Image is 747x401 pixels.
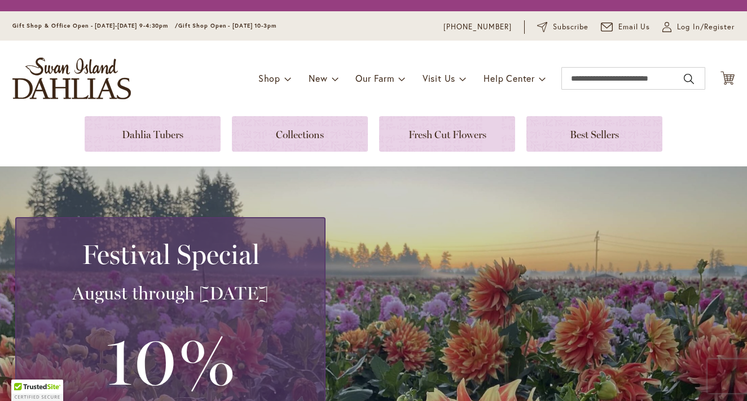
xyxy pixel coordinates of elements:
h2: Festival Special [30,239,311,270]
button: Search [684,70,694,88]
span: New [309,72,327,84]
span: Gift Shop & Office Open - [DATE]-[DATE] 9-4:30pm / [12,22,178,29]
span: Email Us [618,21,651,33]
span: Log In/Register [677,21,735,33]
span: Help Center [484,72,535,84]
span: Subscribe [553,21,588,33]
span: Our Farm [355,72,394,84]
a: Log In/Register [662,21,735,33]
a: Subscribe [537,21,588,33]
span: Visit Us [423,72,455,84]
a: store logo [12,58,131,99]
span: Gift Shop Open - [DATE] 10-3pm [178,22,276,29]
a: Email Us [601,21,651,33]
a: [PHONE_NUMBER] [443,21,512,33]
h3: August through [DATE] [30,282,311,305]
span: Shop [258,72,280,84]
